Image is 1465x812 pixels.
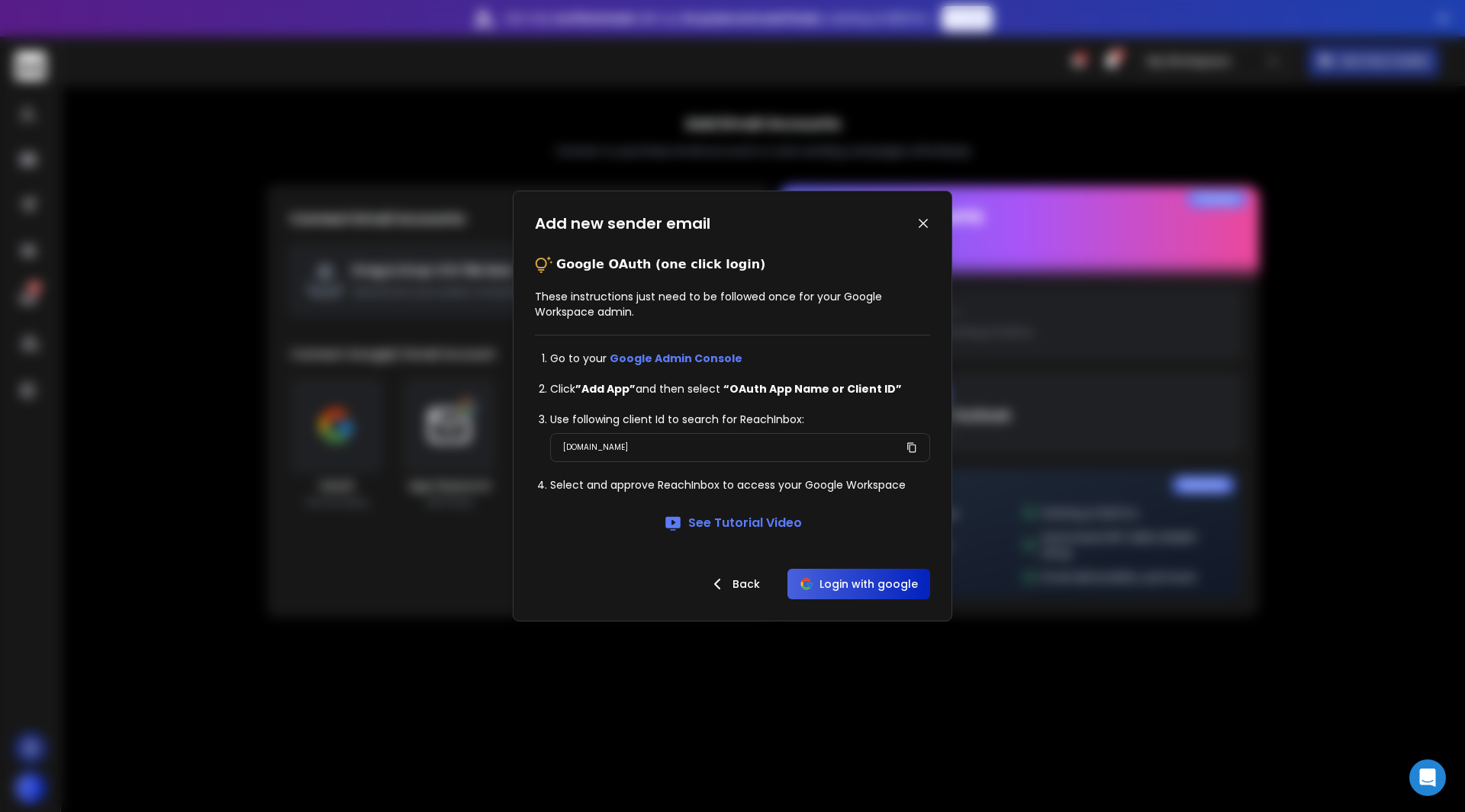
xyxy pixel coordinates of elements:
[610,351,742,366] a: Google Admin Console
[535,289,930,319] p: These instructions just need to be followed once for your Google Workspace admin.
[550,412,930,427] li: Use following client Id to search for ReachInbox:
[550,351,930,366] li: Go to your
[550,381,930,396] li: Click and then select
[535,213,710,234] h1: Add new sender email
[556,255,765,274] p: Google OAuth (one click login)
[1409,759,1446,796] div: Open Intercom Messenger
[723,381,902,396] strong: “OAuth App Name or Client ID”
[535,255,553,274] img: tips
[550,477,930,493] li: Select and approve ReachInbox to access your Google Workspace
[787,569,930,599] button: Login with google
[575,381,636,396] strong: ”Add App”
[563,440,628,455] p: [DOMAIN_NAME]
[696,569,772,599] button: Back
[664,514,802,532] a: See Tutorial Video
